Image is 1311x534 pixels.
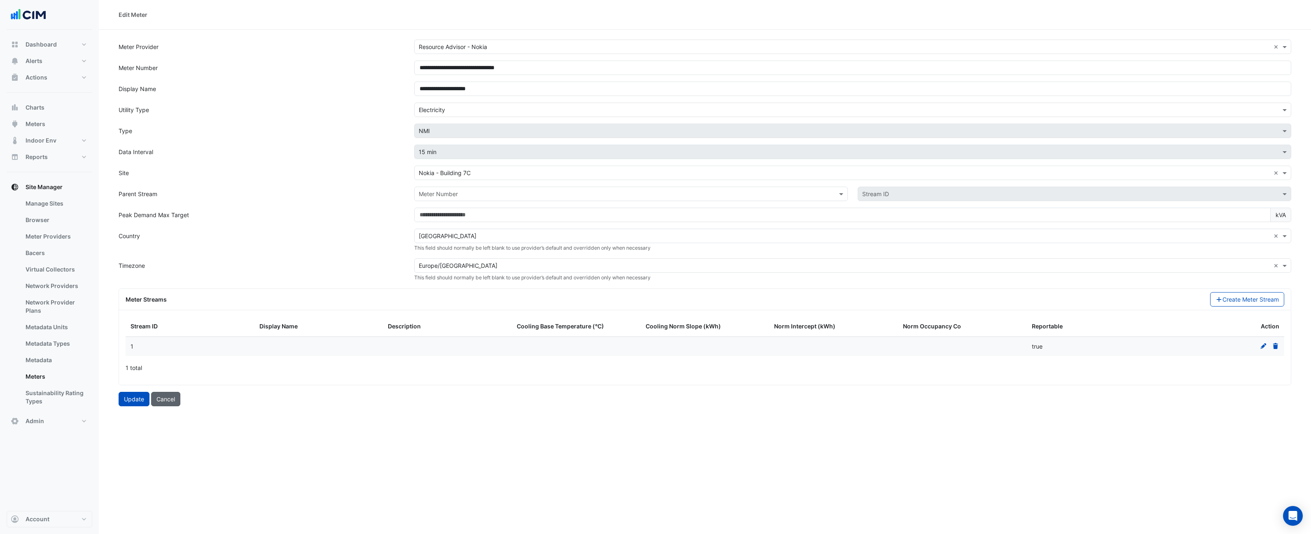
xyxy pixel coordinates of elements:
span: Norm Occupancy Co [903,323,961,330]
div: Meter Streams [121,295,1205,304]
span: Reports [26,153,48,161]
app-icon: Admin [11,417,19,425]
span: Alerts [26,57,42,65]
div: Site Manager [7,195,92,413]
span: Account [26,515,49,523]
a: Manage Sites [19,195,92,212]
label: Parent Stream [119,187,157,201]
button: Site Manager [7,179,92,195]
button: Charts [7,99,92,116]
span: kVA [1270,208,1291,222]
span: Dashboard [26,40,57,49]
label: Meter Number [119,61,158,75]
button: Actions [7,69,92,86]
a: Sustainability Rating Types [19,385,92,410]
div: Edit Meter [119,10,147,19]
span: Indoor Env [26,136,56,145]
span: Site Manager [26,183,63,191]
div: 1 total [126,358,1284,378]
a: Bacers [19,245,92,261]
div: Cannot change meter type as the meter currently has data. [409,124,1296,138]
span: Action [1261,322,1279,331]
img: Company Logo [10,7,47,23]
button: Reports [7,149,92,165]
span: Charts [26,103,44,112]
app-icon: Site Manager [11,183,19,191]
button: Meters [7,116,92,132]
label: Site [119,166,129,180]
span: Display Name [259,323,298,330]
span: Cooling Base Temperature (°C) [517,323,604,330]
a: Network Providers [19,278,92,294]
label: Timezone [119,258,145,273]
button: Cancel [151,392,180,406]
button: Update [119,392,149,406]
button: Create Meter Stream [1210,292,1285,307]
a: Metadata Types [19,335,92,352]
span: Stream ID [131,323,158,330]
a: Metadata [19,352,92,368]
app-icon: Reports [11,153,19,161]
span: Meters [26,120,45,128]
label: Meter Provider [119,40,159,54]
app-icon: Charts [11,103,19,112]
span: Clear [1274,232,1281,240]
span: Clear [1274,169,1281,177]
small: This field should normally be left blank to use provider’s default and overridden only when neces... [414,274,651,281]
a: Network Provider Plans [19,294,92,319]
app-icon: Dashboard [11,40,19,49]
app-icon: Meters [11,120,19,128]
button: Dashboard [7,36,92,53]
label: Utility Type [119,103,149,117]
button: Alerts [7,53,92,69]
span: Cooling Norm Slope (kWh) [646,323,721,330]
span: Norm Intercept (kWh) [774,323,835,330]
app-icon: Indoor Env [11,136,19,145]
label: Peak Demand Max Target [119,208,189,222]
div: Disabled because meter has history [409,145,1296,159]
span: Clear [1274,261,1281,270]
a: Metadata Units [19,319,92,335]
small: This field should normally be left blank to use provider’s default and overridden only when neces... [414,245,651,251]
app-icon: Actions [11,73,19,82]
span: 1 [131,343,133,350]
label: Country [119,229,140,243]
button: Indoor Env [7,132,92,149]
a: Browser [19,212,92,228]
button: Account [7,511,92,527]
span: Actions [26,73,47,82]
label: Data Interval [119,145,153,159]
span: Clear [1274,42,1281,51]
a: Meters [19,368,92,385]
app-icon: Alerts [11,57,19,65]
a: Meter Providers [19,228,92,245]
div: Please select Meter Number first [853,187,1296,201]
span: true [1032,343,1043,350]
span: Reportable [1032,323,1063,330]
span: Description [388,323,421,330]
div: Open Intercom Messenger [1283,506,1303,526]
label: Type [119,124,132,138]
button: Admin [7,413,92,429]
a: Virtual Collectors [19,261,92,278]
label: Display Name [119,82,156,96]
span: Admin [26,417,44,425]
